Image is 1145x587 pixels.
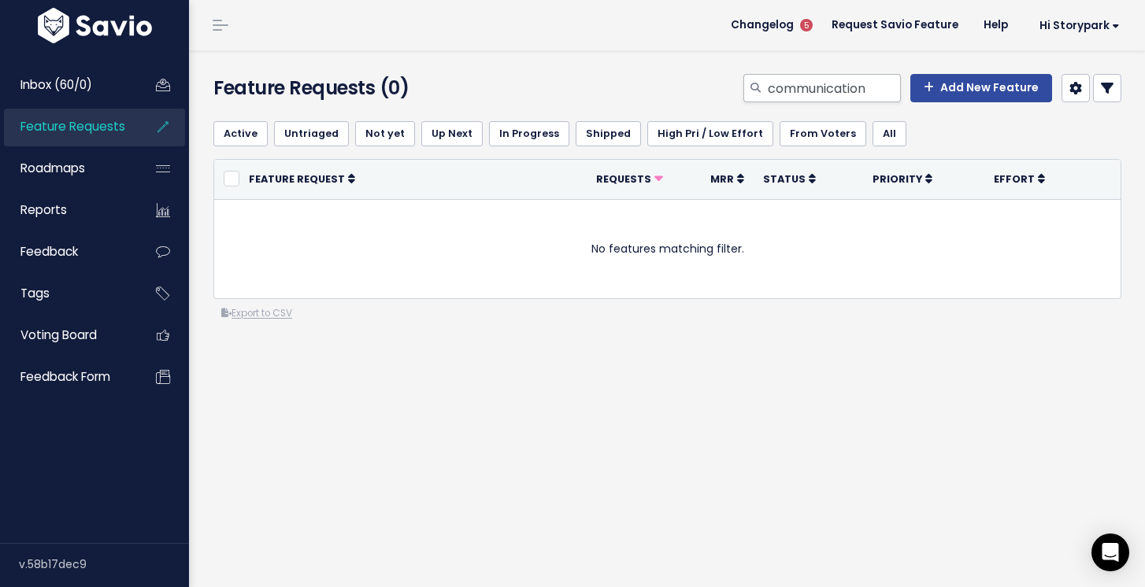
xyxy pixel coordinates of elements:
span: Feature Requests [20,118,125,135]
span: Tags [20,285,50,301]
a: All [873,121,906,146]
a: MRR [710,171,744,186]
a: Request Savio Feature [819,13,971,37]
a: Export to CSV [221,307,292,319]
a: Feedback [4,234,131,270]
span: Voting Board [20,327,97,343]
a: From Voters [780,121,866,146]
span: Feature Request [249,172,345,186]
span: Status [763,172,806,186]
a: High Pri / Low Effort [647,121,773,146]
a: Effort [994,171,1045,186]
a: Hi Storypark [1021,13,1132,38]
a: Shipped [576,121,641,146]
a: Reports [4,192,131,228]
a: Active [213,121,268,146]
a: Voting Board [4,317,131,353]
input: Search features... [766,74,901,102]
span: Priority [873,172,922,186]
span: 5 [800,19,813,31]
a: In Progress [489,121,569,146]
a: Help [971,13,1021,37]
a: Untriaged [274,121,349,146]
span: Effort [994,172,1035,186]
a: Up Next [421,121,483,146]
a: Priority [873,171,932,186]
div: v.58b17dec9 [19,544,189,585]
img: logo-white.9d6f32f41409.svg [34,8,156,43]
h4: Feature Requests (0) [213,74,501,102]
span: Changelog [731,20,794,31]
span: Requests [596,172,651,186]
span: Feedback [20,243,78,260]
span: Reports [20,201,67,218]
a: Status [763,171,816,186]
td: No features matching filter. [214,199,1121,298]
span: MRR [710,172,734,186]
a: Roadmaps [4,150,131,186]
a: Not yet [355,121,415,146]
span: Inbox (60/0) [20,76,92,93]
span: Feedback form [20,368,110,385]
a: Feature Requests [4,109,131,145]
a: Feature Request [249,171,355,186]
a: Tags [4,275,131,312]
div: Open Intercom Messenger [1091,533,1129,571]
span: Hi Storypark [1039,20,1120,31]
span: Roadmaps [20,160,85,176]
a: Add New Feature [910,74,1052,102]
a: Requests [596,171,663,186]
ul: Filter feature requests [213,121,1121,146]
a: Feedback form [4,359,131,395]
a: Inbox (60/0) [4,67,131,103]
